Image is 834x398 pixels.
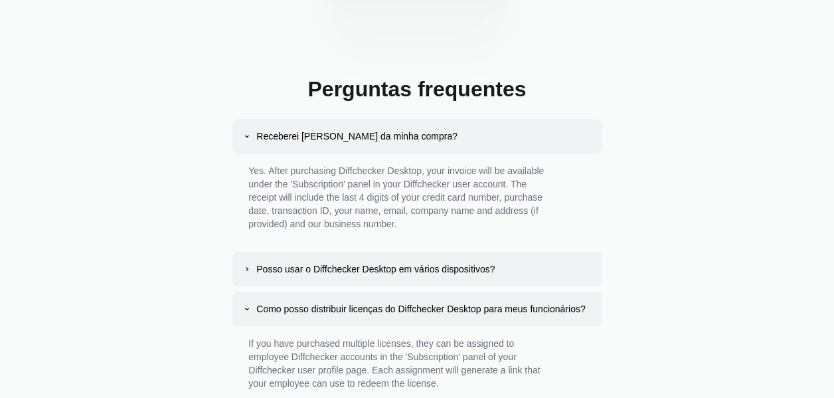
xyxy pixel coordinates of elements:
button: Como posso distribuir licenças do Diffchecker Desktop para meus funcionários? [232,292,601,326]
p: If you have purchased multiple licenses, they can be assigned to employee Diffchecker accounts in... [248,337,548,390]
div: Posso usar o Diffchecker Desktop em vários dispositivos? [256,262,495,276]
h2: Perguntas frequentes [308,75,527,103]
div: Receberei [PERSON_NAME] da minha compra? [256,130,458,143]
button: Receberei [PERSON_NAME] da minha compra? [232,119,601,153]
div: Como posso distribuir licenças do Diffchecker Desktop para meus funcionários? [256,302,585,316]
button: Posso usar o Diffchecker Desktop em vários dispositivos? [232,252,601,286]
p: Yes. After purchasing Diffchecker Desktop, your invoice will be available under the 'Subscription... [248,164,548,231]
